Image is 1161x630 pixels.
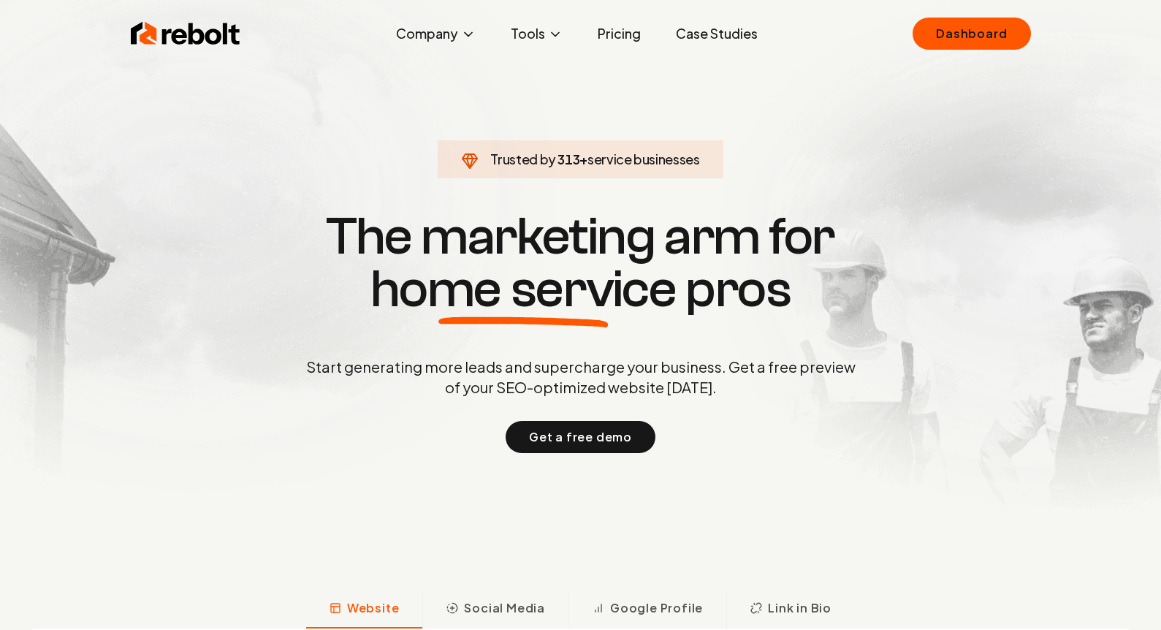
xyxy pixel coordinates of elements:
span: Google Profile [610,599,703,617]
button: Website [306,591,423,629]
button: Link in Bio [726,591,855,629]
span: + [579,151,587,167]
p: Start generating more leads and supercharge your business. Get a free preview of your SEO-optimiz... [303,357,859,398]
span: service businesses [587,151,700,167]
span: Website [347,599,400,617]
a: Pricing [586,19,652,48]
button: Google Profile [568,591,726,629]
img: Rebolt Logo [131,19,240,48]
button: Get a free demo [506,421,655,453]
span: Trusted by [490,151,555,167]
h1: The marketing arm for pros [230,210,932,316]
button: Company [384,19,487,48]
span: home service [370,263,677,316]
a: Dashboard [913,18,1030,50]
button: Tools [499,19,574,48]
a: Case Studies [664,19,769,48]
button: Social Media [422,591,568,629]
span: Link in Bio [768,599,831,617]
span: Social Media [464,599,545,617]
span: 313 [557,149,579,170]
